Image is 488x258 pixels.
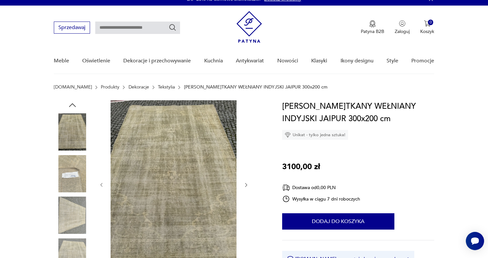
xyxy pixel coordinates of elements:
[54,85,92,90] a: [DOMAIN_NAME]
[387,48,398,73] a: Style
[399,20,405,27] img: Ikonka użytkownika
[420,20,434,35] button: 0Koszyk
[369,20,376,27] img: Ikona medalu
[282,100,435,125] h1: [PERSON_NAME]TKANY WEŁNIANY INDYJSKI JAIPUR 300x200 cm
[277,48,298,73] a: Nowości
[282,195,360,203] div: Wysyłka w ciągu 7 dni roboczych
[341,48,374,73] a: Ikony designu
[282,184,290,192] img: Ikona dostawy
[101,85,119,90] a: Produkty
[311,48,327,73] a: Klasyki
[285,132,291,138] img: Ikona diamentu
[361,20,384,35] button: Patyna B2B
[54,197,91,234] img: Zdjęcie produktu DYWAN R.TKANY WEŁNIANY INDYJSKI JAIPUR 300x200 cm
[123,48,191,73] a: Dekoracje i przechowywanie
[424,20,431,27] img: Ikona koszyka
[282,130,348,140] div: Unikat - tylko jedna sztuka!
[236,48,264,73] a: Antykwariat
[54,155,91,192] img: Zdjęcie produktu DYWAN R.TKANY WEŁNIANY INDYJSKI JAIPUR 300x200 cm
[158,85,175,90] a: Tekstylia
[204,48,223,73] a: Kuchnia
[129,85,149,90] a: Dekoracje
[361,28,384,35] p: Patyna B2B
[395,28,410,35] p: Zaloguj
[420,28,434,35] p: Koszyk
[466,232,484,250] iframe: Smartsupp widget button
[411,48,434,73] a: Promocje
[54,113,91,151] img: Zdjęcie produktu DYWAN R.TKANY WEŁNIANY INDYJSKI JAIPUR 300x200 cm
[361,20,384,35] a: Ikona medaluPatyna B2B
[82,48,110,73] a: Oświetlenie
[184,85,328,90] p: [PERSON_NAME]TKANY WEŁNIANY INDYJSKI JAIPUR 300x200 cm
[169,24,176,31] button: Szukaj
[395,20,410,35] button: Zaloguj
[54,22,90,34] button: Sprzedawaj
[54,48,69,73] a: Meble
[54,26,90,30] a: Sprzedawaj
[236,11,262,43] img: Patyna - sklep z meblami i dekoracjami vintage
[282,184,360,192] div: Dostawa od 0,00 PLN
[282,161,320,173] p: 3100,00 zł
[282,213,394,230] button: Dodaj do koszyka
[428,20,434,25] div: 0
